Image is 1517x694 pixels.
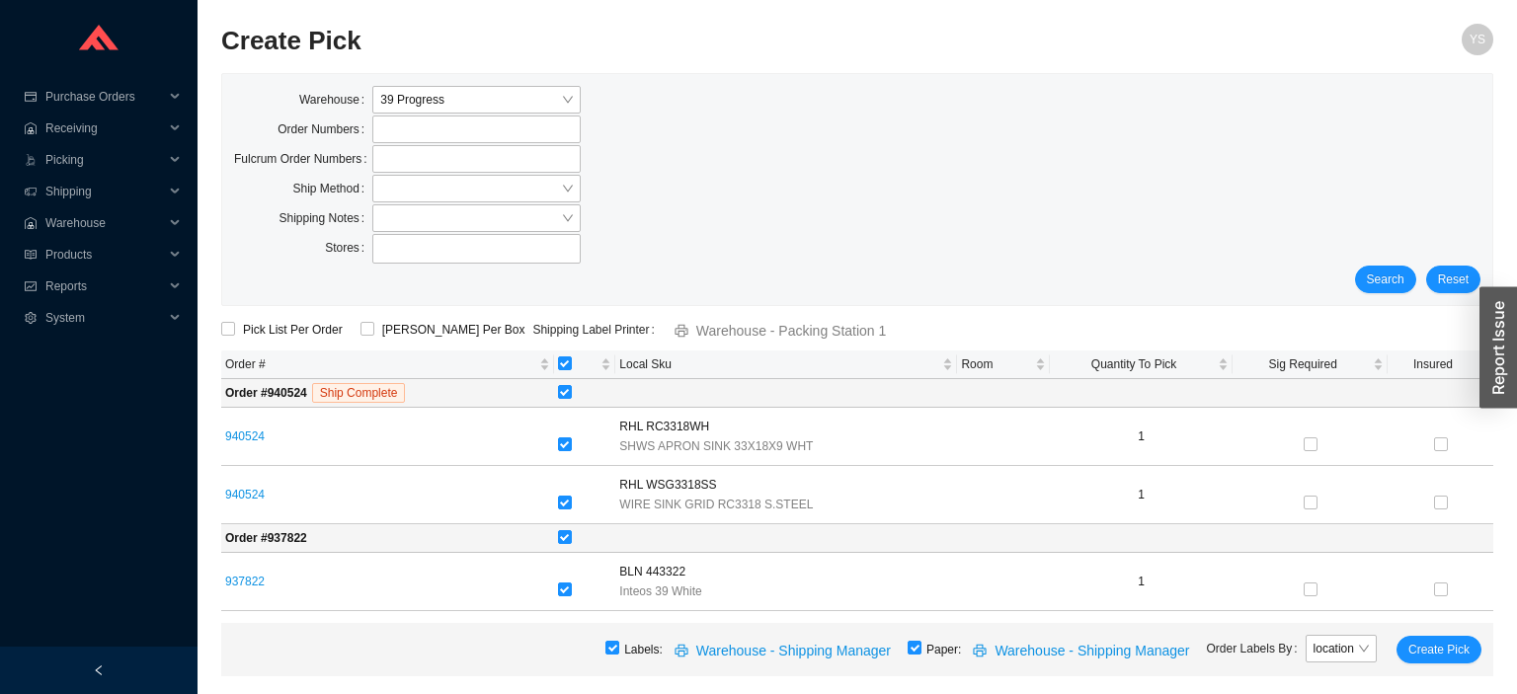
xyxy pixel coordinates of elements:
[696,640,891,662] span: Warehouse - Shipping Manager
[619,562,685,581] span: BLN 443322
[1207,635,1306,662] label: Order Labels By
[225,429,265,443] a: 940524
[225,386,307,400] strong: Order # 940524
[374,320,533,340] span: [PERSON_NAME] Per Box
[1314,636,1369,661] span: location
[292,175,372,202] label: Ship Method
[1397,636,1481,663] button: Create Pick
[619,436,813,456] span: SHWS APRON SINK 33X18X9 WHT
[45,239,164,270] span: Products
[325,234,372,262] label: Stores
[961,636,1206,663] button: printerWarehouse - Shipping Manager
[225,575,265,588] a: 937822
[1367,270,1404,289] span: Search
[1054,354,1215,374] span: Quantity To Pick
[1237,354,1369,374] span: Sig Required
[45,144,164,176] span: Picking
[995,640,1189,662] span: Warehouse - Shipping Manager
[225,488,265,501] a: 940524
[278,116,372,143] label: Order Numbers
[45,113,164,144] span: Receiving
[24,280,38,292] span: fund
[1355,266,1416,293] button: Search
[299,86,372,114] label: Warehouse
[45,207,164,239] span: Warehouse
[619,475,716,495] span: RHL WSG3318SS
[1050,466,1234,524] td: 1
[1392,354,1475,374] span: Insured
[24,312,38,324] span: setting
[1050,408,1234,466] td: 1
[221,350,554,379] th: Order # sortable
[615,350,957,379] th: Local Sku sortable
[663,316,903,344] button: printerWarehouse - Packing Station 1
[619,581,701,601] span: Inteos 39 White
[312,383,406,403] span: Ship Complete
[45,302,164,334] span: System
[532,316,662,344] label: Shipping Label Printer
[554,350,616,379] th: [object Object] sortable
[24,249,38,261] span: read
[973,644,991,659] span: printer
[1233,350,1388,379] th: Sig Required sortable
[225,531,307,545] strong: Order # 937822
[619,417,709,436] span: RHL RC3318WH
[93,664,105,676] span: left
[961,354,1030,374] span: Room
[1388,350,1493,379] th: Insured sortable
[279,204,372,232] label: Shipping Notes
[1426,266,1480,293] button: Reset
[1050,350,1234,379] th: Quantity To Pick sortable
[45,270,164,302] span: Reports
[234,145,372,173] label: Fulcrum Order Numbers
[380,87,572,113] span: 39 Progress
[675,644,692,659] span: printer
[221,24,1175,58] h2: Create Pick
[1408,640,1470,659] span: Create Pick
[1050,553,1234,611] td: 1
[619,354,938,374] span: Local Sku
[225,354,535,374] span: Order #
[957,350,1049,379] th: Room sortable
[619,495,813,514] span: WIRE SINK GRID RC3318 S.STEEL
[1470,24,1485,55] span: YS
[235,320,351,340] span: Pick List Per Order
[663,636,908,663] button: printerWarehouse - Shipping Manager
[1438,270,1469,289] span: Reset
[45,176,164,207] span: Shipping
[221,623,1493,676] div: Labels: Paper:
[45,81,164,113] span: Purchase Orders
[24,91,38,103] span: credit-card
